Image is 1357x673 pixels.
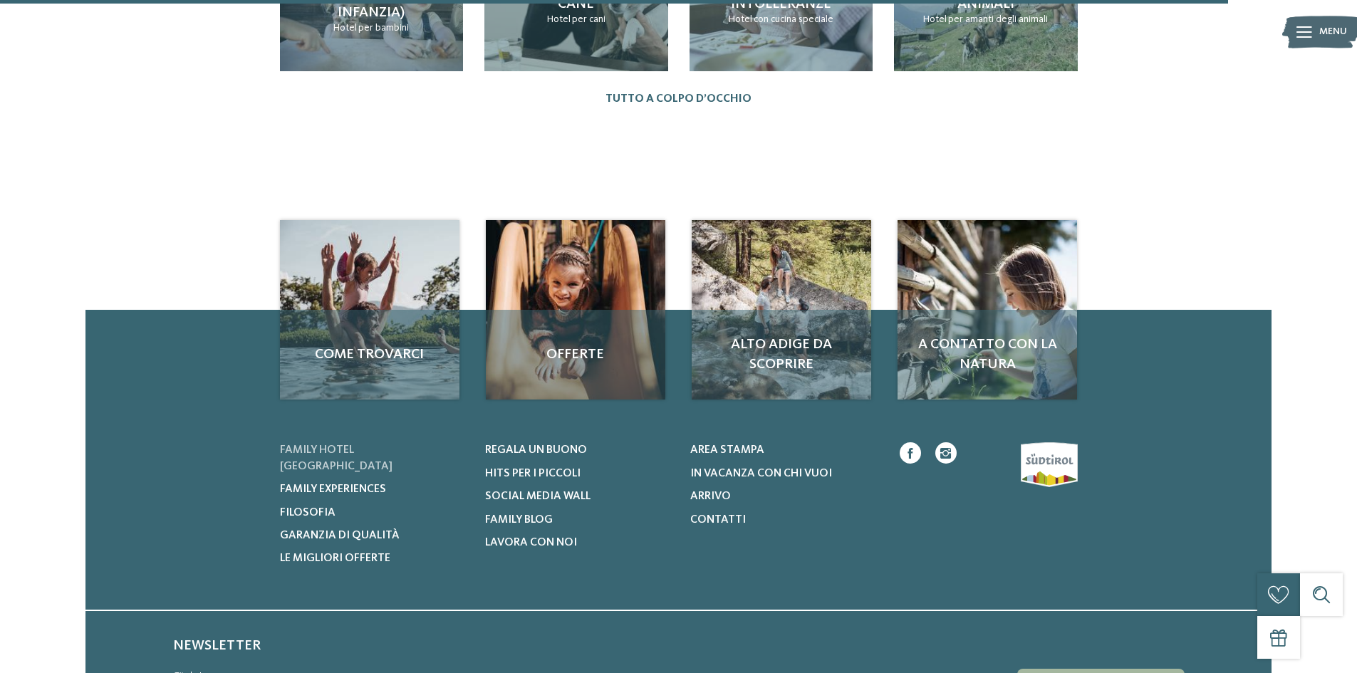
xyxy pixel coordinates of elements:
[898,220,1077,400] img: Familienhotel: hotel per cani in Alto Adige
[547,14,571,24] span: Hotel
[572,14,605,24] span: per cani
[173,639,261,653] span: Newsletter
[692,220,871,400] img: Familienhotel: hotel per cani in Alto Adige
[692,220,871,400] a: Familienhotel: hotel per cani in Alto Adige Alto Adige da scoprire
[898,220,1077,400] a: Familienhotel: hotel per cani in Alto Adige A contatto con la natura
[280,505,467,521] a: Filosofia
[485,442,672,458] a: Regala un buono
[690,512,878,528] a: Contatti
[485,514,553,526] span: Family Blog
[280,442,467,474] a: Family hotel [GEOGRAPHIC_DATA]
[485,468,581,479] span: Hits per i piccoli
[294,345,445,365] span: Come trovarci
[485,535,672,551] a: Lavora con noi
[948,14,1048,24] span: per amanti degli animali
[280,528,467,543] a: Garanzia di qualità
[485,491,591,502] span: Social Media Wall
[485,444,587,456] span: Regala un buono
[690,491,731,502] span: Arrivo
[690,466,878,481] a: In vacanza con chi vuoi
[690,489,878,504] a: Arrivo
[280,551,467,566] a: Le migliori offerte
[485,489,672,504] a: Social Media Wall
[690,468,832,479] span: In vacanza con chi vuoi
[280,481,467,497] a: Family experiences
[923,14,947,24] span: Hotel
[729,14,752,24] span: Hotel
[690,442,878,458] a: Area stampa
[280,484,386,495] span: Family experiences
[280,553,390,564] span: Le migliori offerte
[333,23,357,33] span: Hotel
[706,335,857,375] span: Alto Adige da scoprire
[358,23,409,33] span: per bambini
[485,512,672,528] a: Family Blog
[486,220,665,400] img: Familienhotel: hotel per cani in Alto Adige
[280,444,392,471] span: Family hotel [GEOGRAPHIC_DATA]
[690,514,746,526] span: Contatti
[486,220,665,400] a: Familienhotel: hotel per cani in Alto Adige Offerte
[485,537,577,548] span: Lavora con noi
[280,530,400,541] span: Garanzia di qualità
[280,507,336,518] span: Filosofia
[690,444,764,456] span: Area stampa
[280,220,459,400] img: Familienhotel: hotel per cani in Alto Adige
[754,14,833,24] span: con cucina speciale
[500,345,651,365] span: Offerte
[280,220,459,400] a: Familienhotel: hotel per cani in Alto Adige Come trovarci
[605,93,752,106] a: Tutto a colpo d’occhio
[912,335,1063,375] span: A contatto con la natura
[485,466,672,481] a: Hits per i piccoli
